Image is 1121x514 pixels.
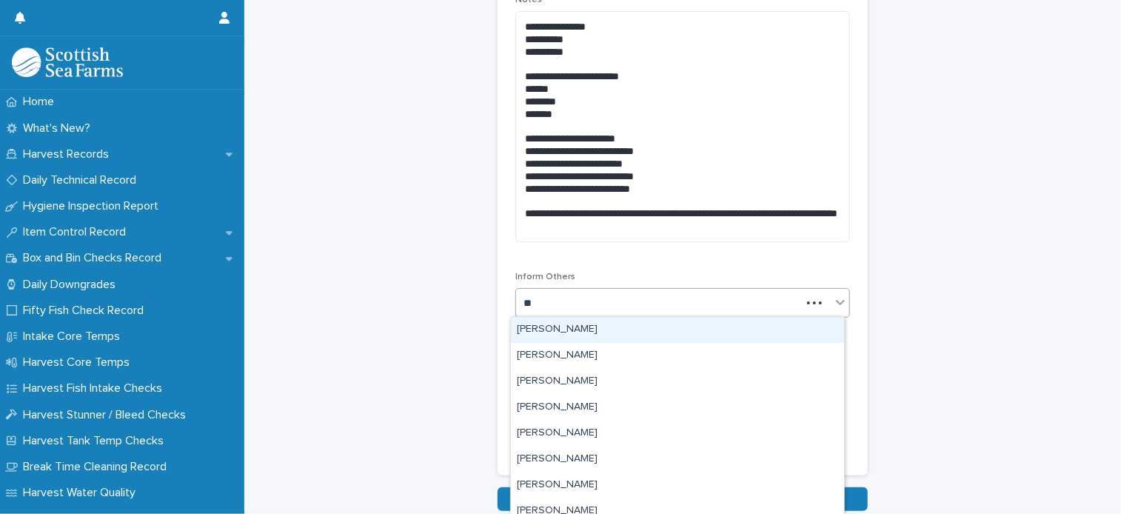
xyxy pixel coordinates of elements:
img: mMrefqRFQpe26GRNOUkG [12,47,123,77]
p: Harvest Records [17,147,121,161]
div: Claire McGrandles [511,317,844,343]
button: Save [498,487,868,511]
span: Inform Others [515,273,575,281]
div: Grant Wright [511,421,844,447]
div: Graham Kirkham [511,369,844,395]
p: Daily Technical Record [17,173,148,187]
p: Harvest Tank Temp Checks [17,434,175,448]
p: Break Time Cleaning Record [17,460,178,474]
p: Hygiene Inspection Report [17,199,170,213]
div: Greig Eddie [511,473,844,498]
p: Harvest Fish Intake Checks [17,381,174,395]
p: Box and Bin Checks Record [17,251,173,265]
p: Intake Core Temps [17,330,132,344]
div: Grant Masson [511,395,844,421]
p: Daily Downgrades [17,278,127,292]
div: Graeme Baxter [511,343,844,369]
p: Harvest Water Quality [17,486,147,500]
p: Item Control Record [17,225,138,239]
p: Home [17,95,66,109]
p: What's New? [17,121,102,136]
div: Gregor Reid [511,447,844,473]
p: Harvest Stunner / Bleed Checks [17,408,198,422]
p: Fifty Fish Check Record [17,304,155,318]
p: Harvest Core Temps [17,356,141,370]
